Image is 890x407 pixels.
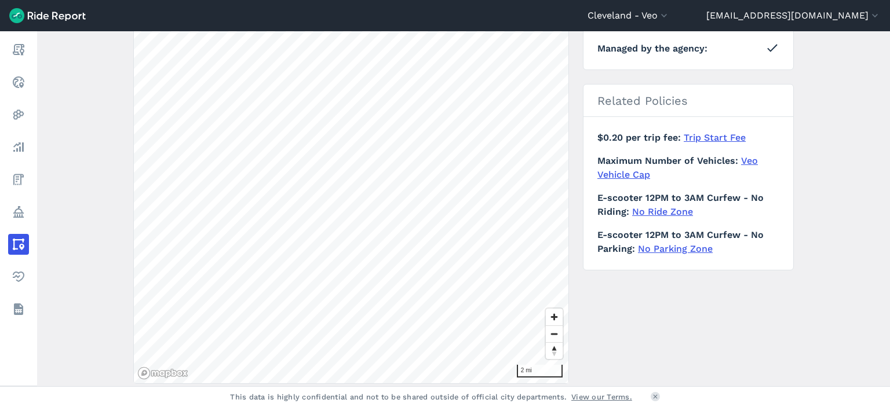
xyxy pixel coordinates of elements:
span: E-scooter 12PM to 3AM Curfew - No Parking [597,229,764,254]
a: View our Terms. [571,391,632,402]
h2: Related Policies [583,85,793,117]
a: Trip Start Fee [684,132,746,143]
span: E-scooter 12PM to 3AM Curfew - No Riding [597,192,764,217]
a: Report [8,39,29,60]
a: Areas [8,234,29,255]
a: Health [8,266,29,287]
a: Heatmaps [8,104,29,125]
a: No Parking Zone [638,243,713,254]
button: Zoom in [546,309,563,325]
a: Datasets [8,299,29,320]
a: Analyze [8,137,29,157]
a: Mapbox logo [137,366,188,380]
img: Ride Report [9,8,86,23]
span: Maximum Number of Vehicles [597,155,741,166]
span: $0.20 per trip fee [597,132,684,143]
a: Realtime [8,72,29,93]
button: [EMAIL_ADDRESS][DOMAIN_NAME] [706,9,881,23]
button: Cleveland - Veo [588,9,670,23]
a: Fees [8,169,29,190]
a: Policy [8,201,29,222]
div: 2 mi [517,365,563,377]
a: No Ride Zone [632,206,693,217]
span: Managed by the agency [597,42,707,56]
button: Zoom out [546,325,563,342]
button: Reset bearing to north [546,342,563,359]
